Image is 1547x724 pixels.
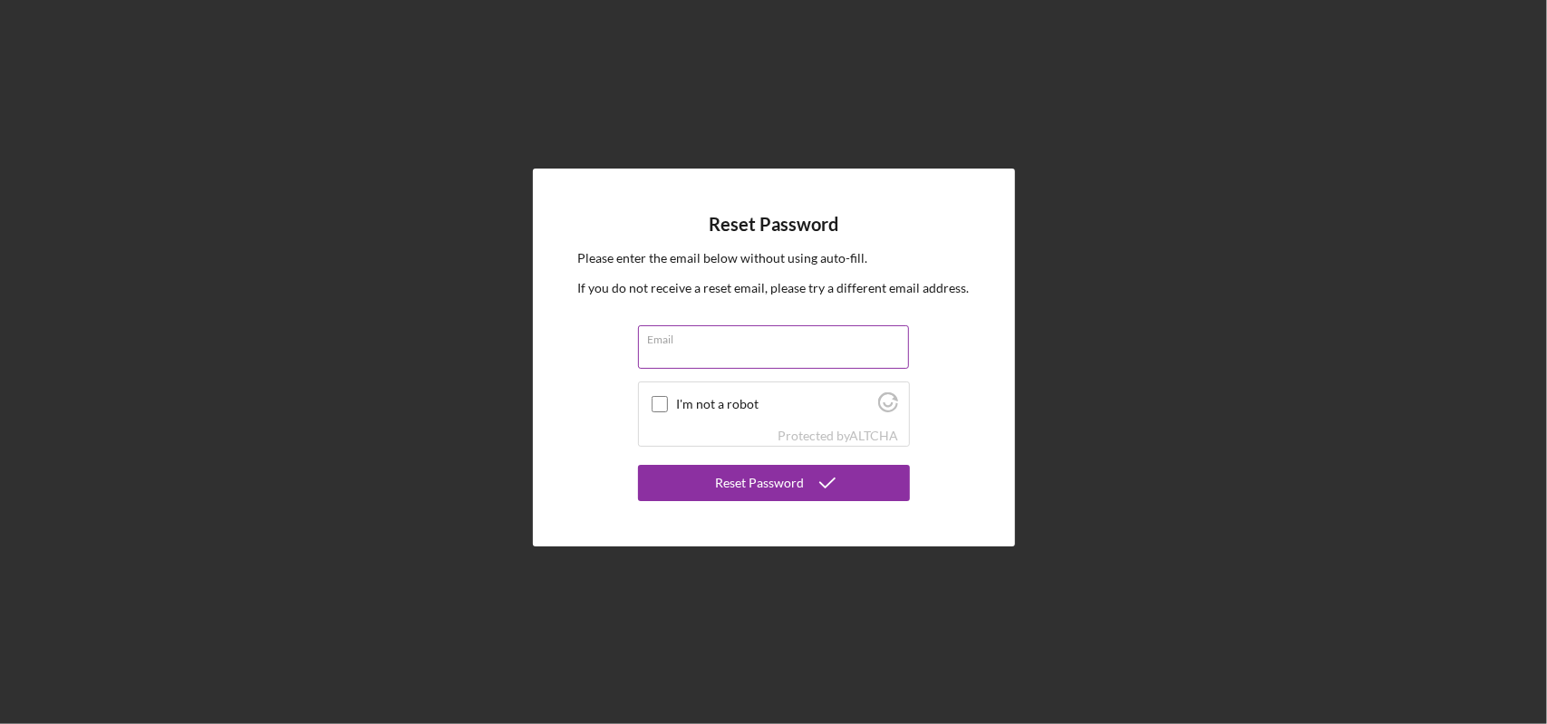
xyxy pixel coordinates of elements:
div: Reset Password [716,465,805,501]
p: If you do not receive a reset email, please try a different email address. [578,278,970,298]
div: Protected by [778,429,898,443]
a: Visit Altcha.org [878,400,898,415]
a: Visit Altcha.org [849,428,898,443]
button: Reset Password [638,465,910,501]
h4: Reset Password [709,214,838,235]
p: Please enter the email below without using auto-fill. [578,248,970,268]
label: I'm not a robot [676,397,873,411]
label: Email [648,326,909,346]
